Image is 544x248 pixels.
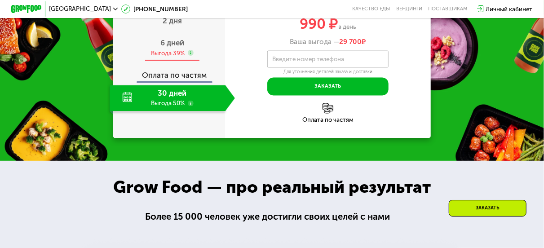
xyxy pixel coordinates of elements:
[145,210,399,224] div: Более 15 000 человек уже достигли своих целей с нами
[151,49,185,58] div: Выгода 39%
[121,4,188,13] a: [PHONE_NUMBER]
[429,6,468,12] div: поставщикам
[396,6,422,12] a: Вендинги
[486,4,533,13] div: Личный кабинет
[225,38,430,46] div: Ваша выгода —
[338,23,356,30] span: в день
[272,58,344,62] label: Введите номер телефона
[300,15,338,32] span: 990 ₽
[49,6,111,12] span: [GEOGRAPHIC_DATA]
[225,117,430,123] div: Оплата по частям
[353,6,390,12] a: Качество еды
[101,175,443,201] div: Grow Food — про реальный результат
[114,64,225,81] div: Оплата по частям
[339,38,366,46] span: ₽
[160,38,184,47] span: 6 дней
[323,103,333,114] img: l6xcnZfty9opOoJh.png
[267,78,388,96] button: Заказать
[449,200,526,217] div: Заказать
[267,70,388,75] div: Для уточнения деталей заказа и доставки
[163,16,182,25] span: 2 дня
[339,38,362,46] span: 29 700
